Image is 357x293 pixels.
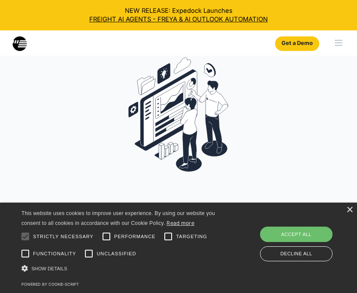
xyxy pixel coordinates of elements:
a: Read more [166,220,194,226]
span: Strictly necessary [33,233,94,240]
span: This website uses cookies to improve user experience. By using our website you consent to all coo... [21,210,215,226]
span: Targeting [176,233,207,240]
span: Functionality [33,250,76,257]
div: Show details [21,263,226,275]
a: FREIGHT AI AGENTS - FREYA & AI OUTLOOK AUTOMATION [6,15,351,24]
span: Unclassified [97,250,136,257]
a: Get a Demo [275,36,319,51]
span: Performance [114,233,156,240]
div: menu [322,30,357,56]
span: Show details [31,266,67,271]
a: Powered by cookie-script [21,282,79,287]
div: NEW RELEASE: Expedock Launches [6,6,351,24]
iframe: Chat Widget [210,200,357,293]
